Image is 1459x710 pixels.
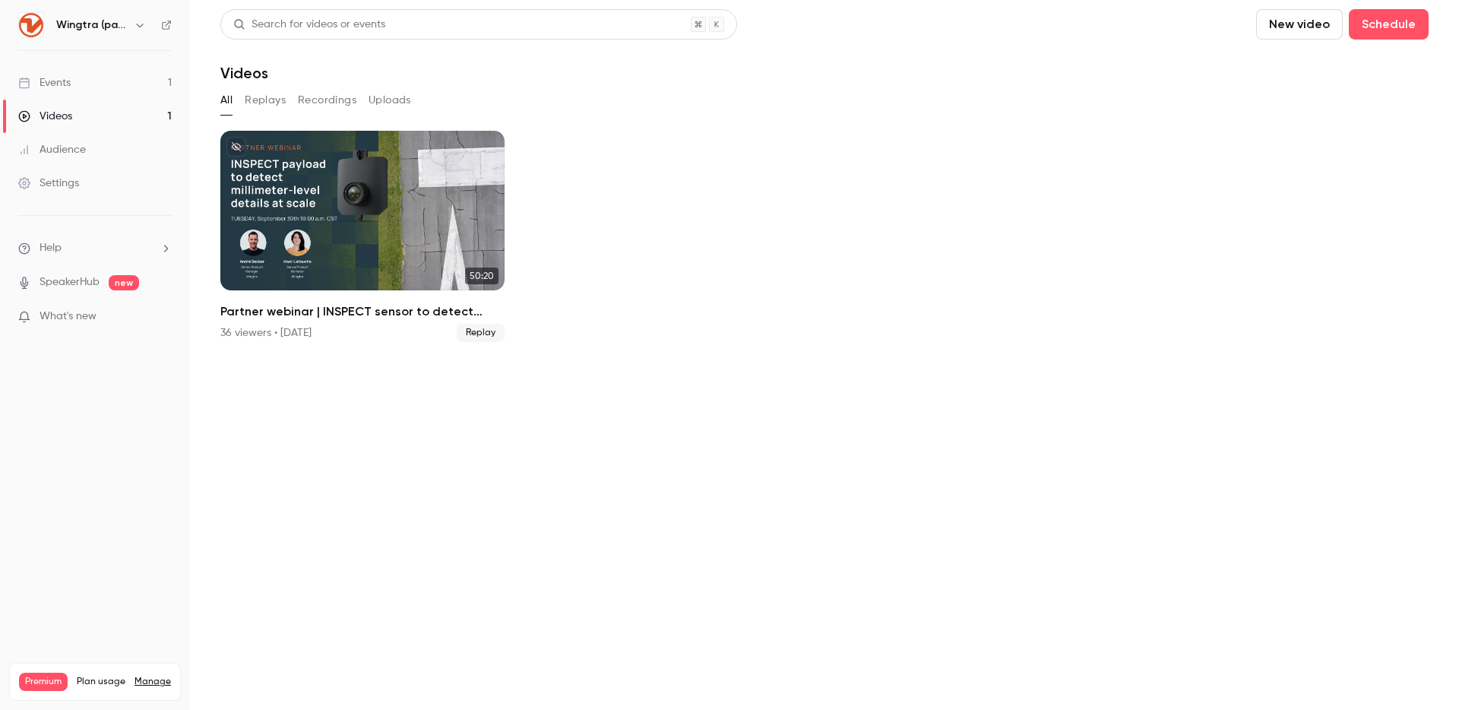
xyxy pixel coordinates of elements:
[465,268,498,284] span: 50:20
[18,240,172,256] li: help-dropdown-opener
[245,88,286,113] button: Replays
[77,676,125,688] span: Plan usage
[369,88,411,113] button: Uploads
[220,325,312,341] div: 36 viewers • [DATE]
[40,309,97,325] span: What's new
[233,17,385,33] div: Search for videos or events
[220,303,505,321] h2: Partner webinar | INSPECT sensor to detect millimeter-level details at scale
[220,131,505,342] li: Partner webinar | INSPECT sensor to detect millimeter-level details at scale
[18,142,86,157] div: Audience
[18,109,72,124] div: Videos
[18,176,79,191] div: Settings
[19,13,43,37] img: Wingtra (partners)
[1349,9,1429,40] button: Schedule
[56,17,128,33] h6: Wingtra (partners)
[298,88,356,113] button: Recordings
[220,64,268,82] h1: Videos
[109,275,139,290] span: new
[40,240,62,256] span: Help
[220,131,1429,342] ul: Videos
[226,137,246,157] button: unpublished
[457,324,505,342] span: Replay
[18,75,71,90] div: Events
[220,88,233,113] button: All
[40,274,100,290] a: SpeakerHub
[220,9,1429,701] section: Videos
[1256,9,1343,40] button: New video
[19,673,68,691] span: Premium
[220,131,505,342] a: 50:20Partner webinar | INSPECT sensor to detect millimeter-level details at scale36 viewers • [DA...
[135,676,171,688] a: Manage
